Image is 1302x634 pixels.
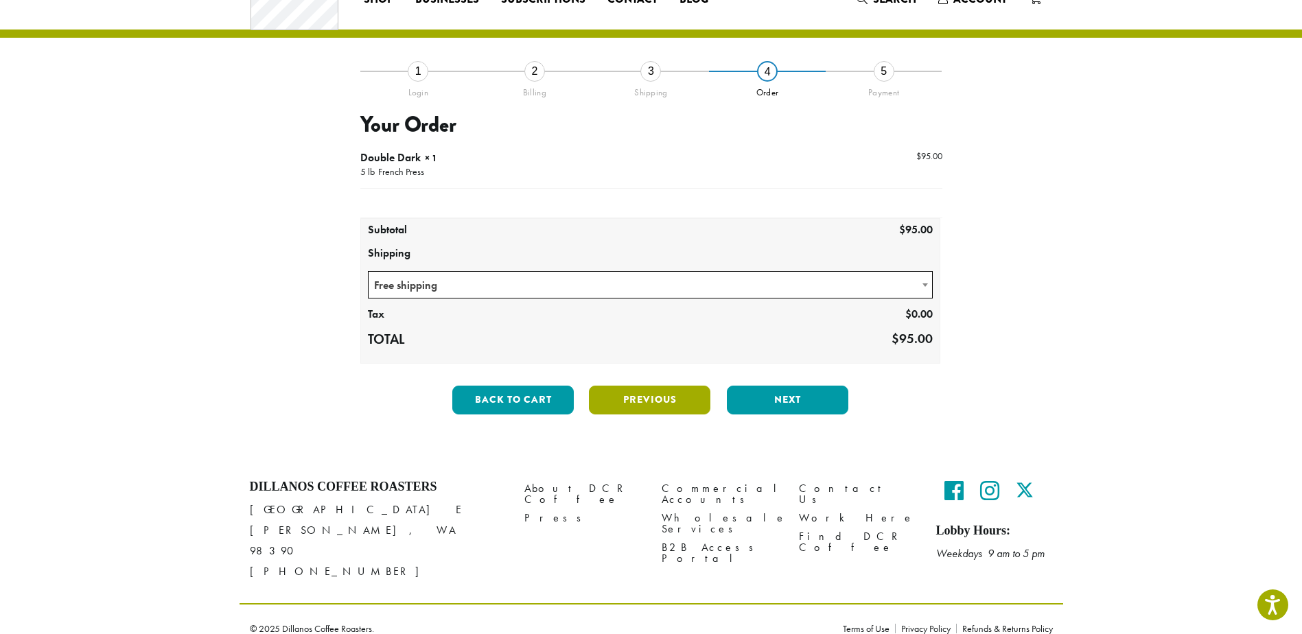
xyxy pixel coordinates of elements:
[589,386,710,414] button: Previous
[895,624,956,633] a: Privacy Policy
[874,61,894,82] div: 5
[524,61,545,82] div: 2
[709,82,826,98] div: Order
[799,509,916,528] a: Work Here
[593,82,710,98] div: Shipping
[956,624,1053,633] a: Refunds & Returns Policy
[843,624,895,633] a: Terms of Use
[360,112,942,138] h3: Your Order
[662,539,778,568] a: B2B Access Portal
[936,524,1053,539] h5: Lobby Hours:
[476,82,593,98] div: Billing
[662,509,778,539] a: Wholesale Services
[360,150,421,165] span: Double Dark
[368,271,933,298] span: Free shipping
[250,500,504,582] p: [GEOGRAPHIC_DATA] E [PERSON_NAME], WA 98390 [PHONE_NUMBER]
[425,152,437,164] strong: × 1
[799,528,916,557] a: Find DCR Coffee
[826,82,942,98] div: Payment
[892,330,933,347] bdi: 95.00
[905,307,933,321] bdi: 0.00
[360,82,477,98] div: Login
[375,166,424,180] p: French Press
[799,480,916,509] a: Contact Us
[905,307,911,321] span: $
[524,509,641,528] a: Press
[452,386,574,414] button: Back to cart
[408,61,428,82] div: 1
[361,327,477,353] th: Total
[250,624,822,633] p: © 2025 Dillanos Coffee Roasters.
[250,480,504,495] h4: Dillanos Coffee Roasters
[640,61,661,82] div: 3
[361,242,940,266] th: Shipping
[757,61,778,82] div: 4
[899,222,933,237] bdi: 95.00
[369,272,933,298] span: Free shipping
[916,150,942,162] bdi: 95.00
[727,386,848,414] button: Next
[360,166,375,180] p: 5 lb
[892,330,899,347] span: $
[662,480,778,509] a: Commercial Accounts
[916,150,921,162] span: $
[524,480,641,509] a: About DCR Coffee
[361,303,477,327] th: Tax
[936,546,1045,561] em: Weekdays 9 am to 5 pm
[899,222,905,237] span: $
[361,219,477,242] th: Subtotal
